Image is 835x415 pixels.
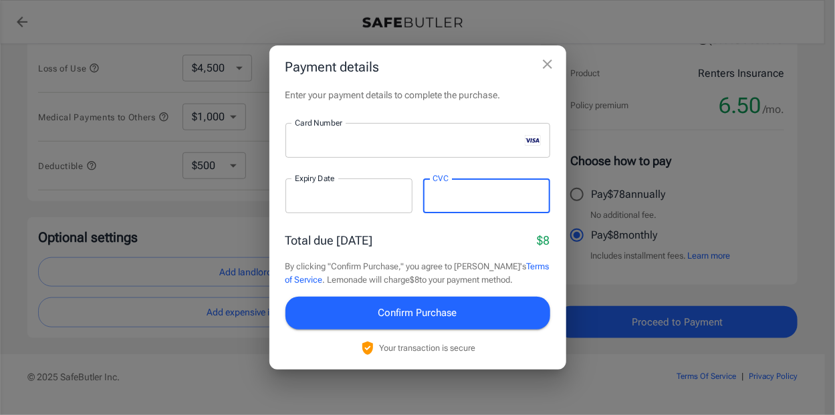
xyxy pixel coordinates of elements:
[295,134,519,147] iframe: Secure card number input frame
[295,172,335,184] label: Expiry Date
[269,45,566,88] h2: Payment details
[295,190,403,202] iframe: Secure expiration date input frame
[285,261,550,285] a: Terms of Service
[285,260,550,286] p: By clicking "Confirm Purchase," you agree to [PERSON_NAME]'s . Lemonade will charge $8 to your pa...
[285,297,550,329] button: Confirm Purchase
[285,88,550,102] p: Enter your payment details to complete the purchase.
[378,304,457,321] span: Confirm Purchase
[534,51,561,78] button: close
[538,231,550,249] p: $8
[380,341,476,354] p: Your transaction is secure
[433,190,541,202] iframe: Secure CVC input frame
[433,172,449,184] label: CVC
[295,117,342,128] label: Card Number
[285,231,373,249] p: Total due [DATE]
[525,135,541,146] svg: visa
